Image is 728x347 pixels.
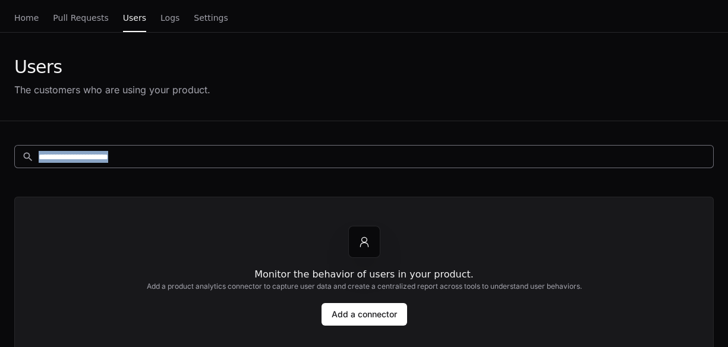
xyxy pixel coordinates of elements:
a: Users [123,5,146,32]
div: Users [14,56,210,78]
div: The customers who are using your product. [14,83,210,97]
a: Settings [194,5,228,32]
a: Logs [160,5,179,32]
a: Home [14,5,39,32]
a: Pull Requests [53,5,108,32]
mat-icon: search [22,151,34,163]
h2: Add a product analytics connector to capture user data and create a centralized report across too... [147,282,582,291]
span: Users [123,14,146,21]
span: Home [14,14,39,21]
span: Pull Requests [53,14,108,21]
span: Logs [160,14,179,21]
span: Settings [194,14,228,21]
a: Add a connector [322,303,407,326]
h1: Monitor the behavior of users in your product. [254,267,474,282]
